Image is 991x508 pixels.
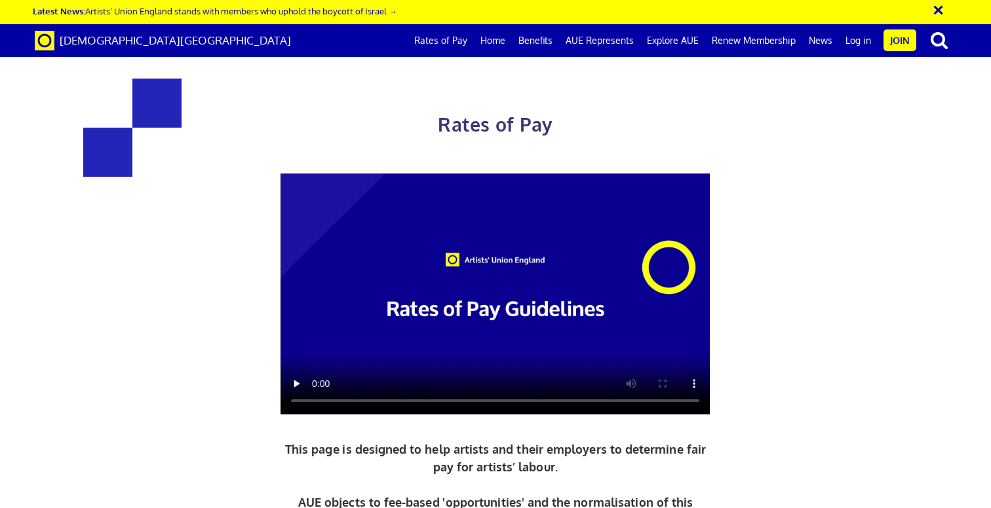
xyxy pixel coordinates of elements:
[25,24,301,57] a: Brand [DEMOGRAPHIC_DATA][GEOGRAPHIC_DATA]
[559,24,640,57] a: AUE Represents
[919,26,960,54] button: search
[802,24,839,57] a: News
[474,24,512,57] a: Home
[408,24,474,57] a: Rates of Pay
[705,24,802,57] a: Renew Membership
[33,5,85,16] strong: Latest News:
[884,29,916,51] a: Join
[438,113,553,136] span: Rates of Pay
[839,24,878,57] a: Log in
[60,33,291,47] span: [DEMOGRAPHIC_DATA][GEOGRAPHIC_DATA]
[33,5,397,16] a: Latest News:Artists’ Union England stands with members who uphold the boycott of Israel →
[512,24,559,57] a: Benefits
[640,24,705,57] a: Explore AUE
